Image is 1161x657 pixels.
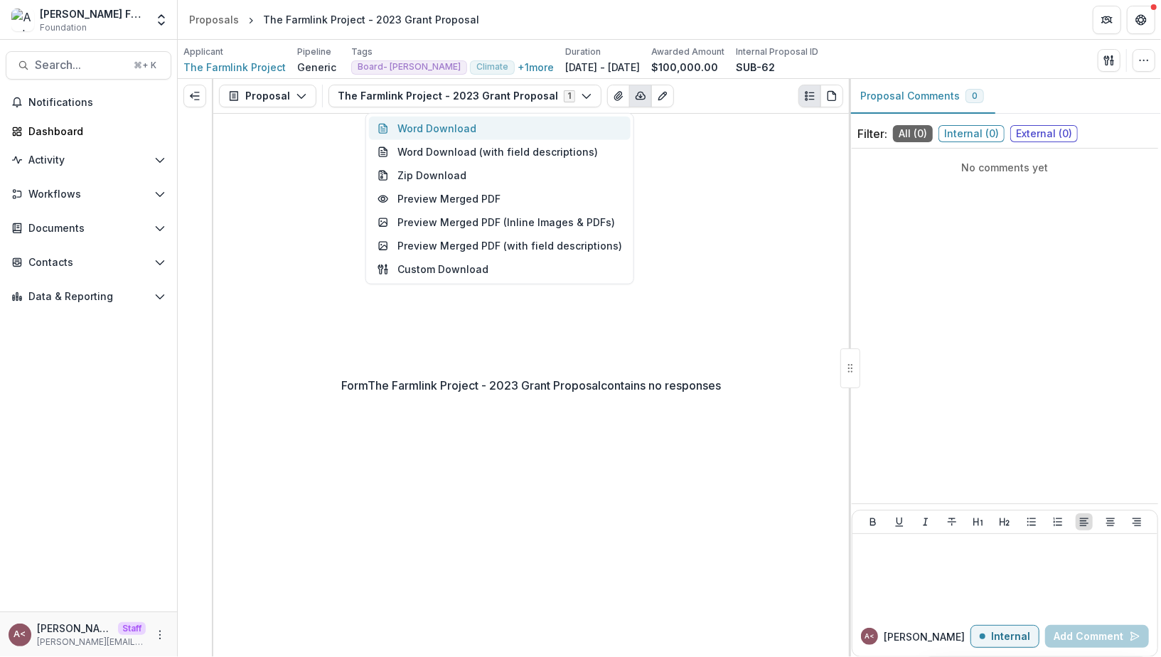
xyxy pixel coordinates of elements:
button: More [151,626,168,643]
span: Activity [28,154,149,166]
button: Expand left [183,85,206,107]
button: Plaintext view [798,85,821,107]
span: Documents [28,223,149,235]
span: Search... [35,58,125,72]
button: The Farmlink Project - 2023 Grant Proposal1 [328,85,601,107]
div: Andrew Clegg <andrew@trytemelio.com> [865,633,874,640]
span: All ( 0 ) [893,125,933,142]
button: Heading 1 [970,513,987,530]
p: Duration [565,46,601,58]
a: Proposals [183,9,245,30]
button: Ordered List [1049,513,1066,530]
a: Dashboard [6,119,171,143]
button: Underline [891,513,908,530]
span: Climate [476,62,508,72]
button: Search... [6,51,171,80]
button: +1more [518,61,554,73]
button: Align Center [1102,513,1119,530]
button: Partners [1093,6,1121,34]
p: Internal [991,631,1030,643]
p: SUB-62 [736,60,775,75]
button: Notifications [6,91,171,114]
button: Add Comment [1045,625,1149,648]
p: Generic [297,60,336,75]
button: Heading 2 [996,513,1013,530]
p: No comments yet [857,160,1152,175]
div: Dashboard [28,124,160,139]
span: Foundation [40,21,87,34]
div: The Farmlink Project - 2023 Grant Proposal [263,12,479,27]
button: PDF view [820,85,843,107]
nav: breadcrumb [183,9,485,30]
button: Italicize [917,513,934,530]
p: Internal Proposal ID [736,46,818,58]
p: Tags [351,46,373,58]
p: [PERSON_NAME] [884,629,965,644]
button: View Attached Files [607,85,630,107]
button: Align Left [1076,513,1093,530]
button: Proposal Comments [849,79,995,114]
button: Get Help [1127,6,1155,34]
button: Edit as form [651,85,674,107]
p: Staff [118,622,146,635]
p: Filter: [857,125,887,142]
span: Board- [PERSON_NAME] [358,62,461,72]
span: External ( 0 ) [1010,125,1078,142]
p: Applicant [183,46,223,58]
div: Andrew Clegg <andrew@trytemelio.com> [14,630,26,639]
button: Strike [943,513,961,530]
button: Open Contacts [6,251,171,274]
span: Workflows [28,188,149,201]
p: [PERSON_NAME] <[PERSON_NAME][EMAIL_ADDRESS][DOMAIN_NAME]> [37,621,112,636]
p: [DATE] - [DATE] [565,60,640,75]
span: Notifications [28,97,166,109]
img: Andrew Foundation [11,9,34,31]
a: The Farmlink Project [183,60,286,75]
button: Open entity switcher [151,6,171,34]
span: 0 [972,91,978,101]
button: Internal [970,625,1039,648]
button: Bold [865,513,882,530]
div: Proposals [189,12,239,27]
button: Open Workflows [6,183,171,205]
p: Awarded Amount [651,46,724,58]
button: Open Documents [6,217,171,240]
span: Data & Reporting [28,291,149,303]
button: Bullet List [1023,513,1040,530]
span: Internal ( 0 ) [938,125,1005,142]
button: Open Activity [6,149,171,171]
span: Contacts [28,257,149,269]
button: Proposal [219,85,316,107]
div: ⌘ + K [131,58,159,73]
button: Open Data & Reporting [6,285,171,308]
div: [PERSON_NAME] Foundation [40,6,146,21]
p: [PERSON_NAME][EMAIL_ADDRESS][DOMAIN_NAME] [37,636,146,648]
p: $100,000.00 [651,60,718,75]
p: Form The Farmlink Project - 2023 Grant Proposal contains no responses [341,377,721,394]
p: Pipeline [297,46,331,58]
button: Align Right [1128,513,1145,530]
